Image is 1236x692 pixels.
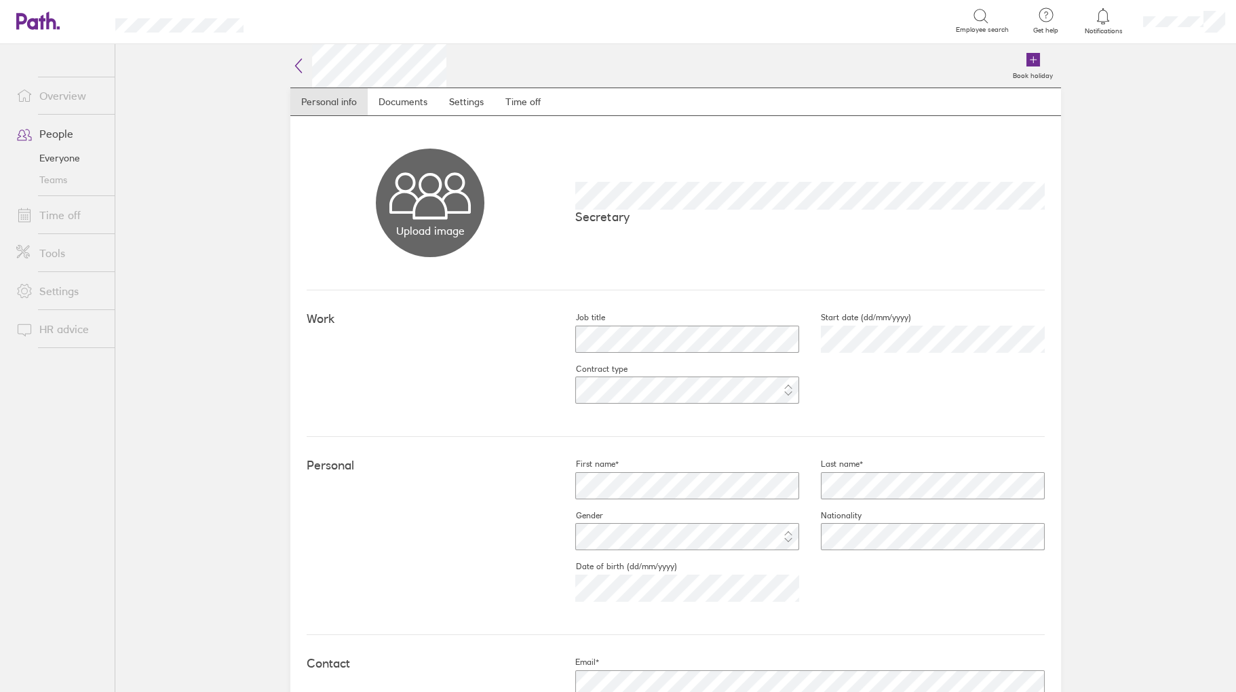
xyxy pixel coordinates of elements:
[575,210,1045,224] p: Secretary
[5,201,115,229] a: Time off
[1081,7,1125,35] a: Notifications
[307,657,554,671] h4: Contact
[554,510,602,521] label: Gender
[290,88,368,115] a: Personal info
[799,312,911,323] label: Start date (dd/mm/yyyy)
[554,657,599,668] label: Email*
[5,315,115,343] a: HR advice
[956,26,1009,34] span: Employee search
[5,147,115,169] a: Everyone
[438,88,495,115] a: Settings
[5,169,115,191] a: Teams
[554,312,604,323] label: Job title
[554,459,618,469] label: First name*
[5,82,115,109] a: Overview
[5,120,115,147] a: People
[799,459,863,469] label: Last name*
[1005,68,1061,80] label: Book holiday
[280,14,315,26] div: Search
[799,510,862,521] label: Nationality
[554,561,676,572] label: Date of birth (dd/mm/yyyy)
[495,88,552,115] a: Time off
[5,277,115,305] a: Settings
[368,88,438,115] a: Documents
[1081,27,1125,35] span: Notifications
[554,364,627,374] label: Contract type
[1024,26,1068,35] span: Get help
[1005,44,1061,88] a: Book holiday
[307,312,554,326] h4: Work
[5,239,115,267] a: Tools
[307,459,554,473] h4: Personal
